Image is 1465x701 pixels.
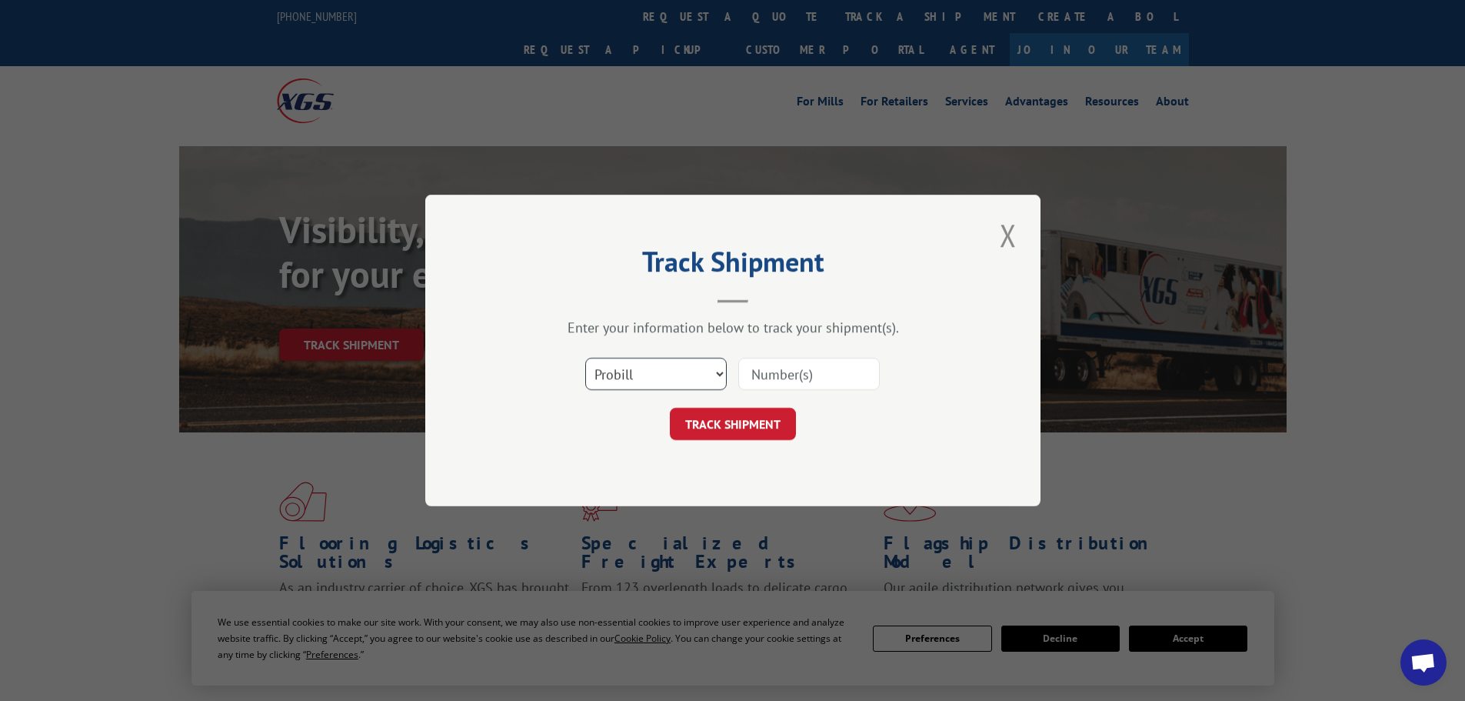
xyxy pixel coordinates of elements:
[502,319,964,336] div: Enter your information below to track your shipment(s).
[738,358,880,390] input: Number(s)
[502,251,964,280] h2: Track Shipment
[995,214,1021,256] button: Close modal
[670,408,796,440] button: TRACK SHIPMENT
[1400,639,1447,686] a: Open chat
